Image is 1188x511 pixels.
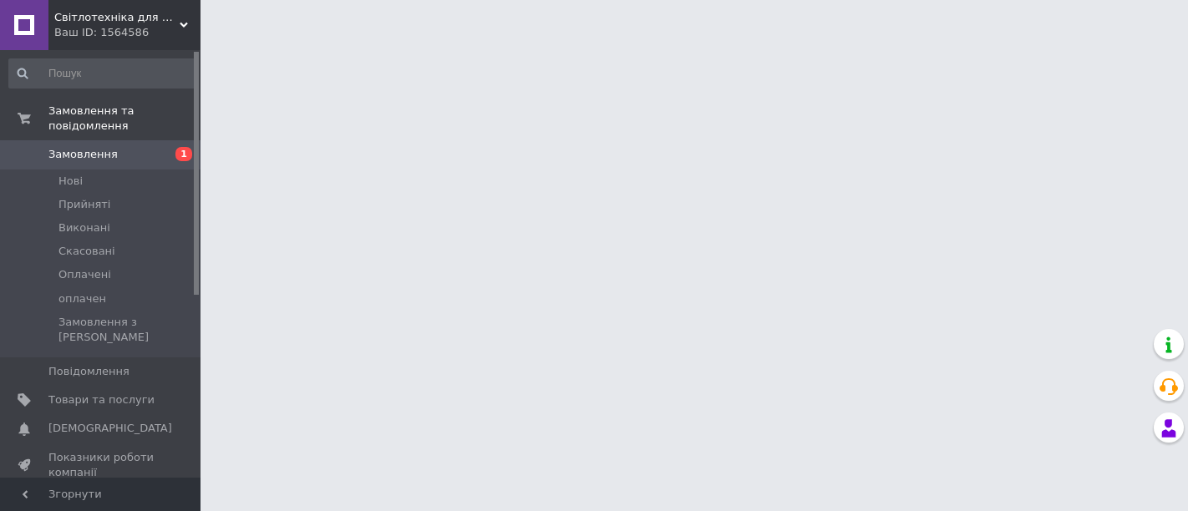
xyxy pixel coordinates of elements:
span: Повідомлення [48,364,129,379]
span: Прийняті [58,197,110,212]
input: Пошук [8,58,197,89]
span: Світлотехніка для Вас [54,10,180,25]
span: Нові [58,174,83,189]
span: Показники роботи компанії [48,450,155,480]
span: Замовлення з [PERSON_NAME] [58,315,195,345]
span: Оплачені [58,267,111,282]
span: оплачен [58,291,106,306]
span: Замовлення та повідомлення [48,104,201,134]
span: Товари та послуги [48,392,155,407]
span: 1 [175,147,192,161]
span: Замовлення [48,147,118,162]
span: [DEMOGRAPHIC_DATA] [48,421,172,436]
span: Скасовані [58,244,115,259]
div: Ваш ID: 1564586 [54,25,201,40]
span: Виконані [58,220,110,235]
